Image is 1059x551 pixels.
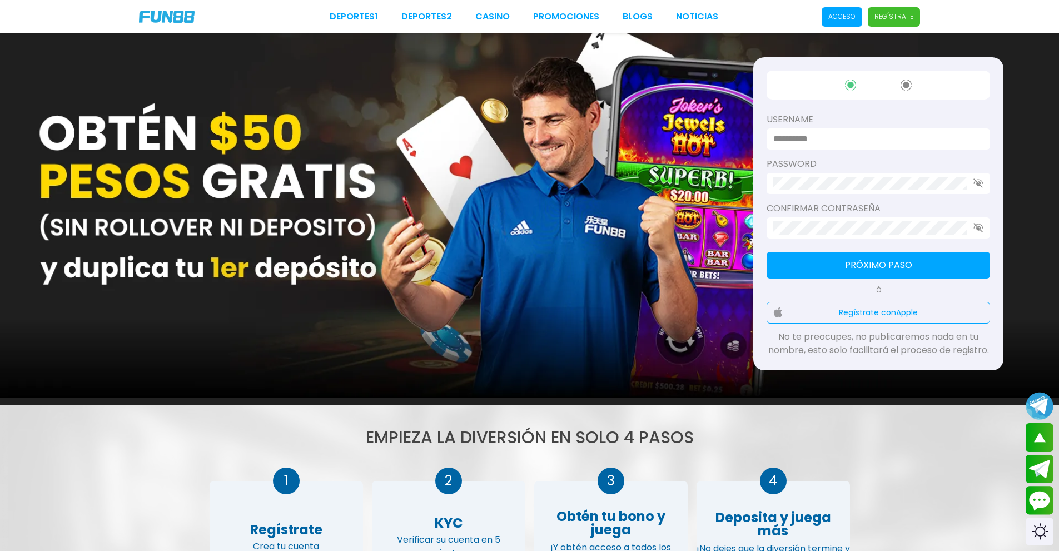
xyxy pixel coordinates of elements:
[874,12,913,22] p: Regístrate
[767,302,990,324] button: Regístrate conApple
[1026,391,1053,420] button: Join telegram channel
[435,513,463,533] p: KYC
[250,520,322,540] p: Regístrate
[760,471,787,491] p: 4
[767,157,990,171] label: password
[767,113,990,126] label: username
[697,504,850,538] p: Deposita y juega más
[210,425,850,450] h1: Empieza la DIVERSIÓN en solo 4 pasos
[1026,423,1053,452] button: scroll up
[533,10,599,23] a: Promociones
[1026,455,1053,484] button: Join telegram
[330,10,378,23] a: Deportes1
[543,505,679,537] p: Obtén tu bono y juega
[401,10,452,23] a: Deportes2
[139,11,195,23] img: Company Logo
[475,10,510,23] a: CASINO
[676,10,718,23] a: NOTICIAS
[767,252,990,279] button: Próximo paso
[1026,518,1053,545] div: Switch theme
[767,330,990,357] p: No te preocupes, no publicaremos nada en tu nombre, esto solo facilitará el proceso de registro.
[273,471,300,491] p: 1
[623,10,653,23] a: BLOGS
[598,471,624,491] p: 3
[828,12,856,22] p: Acceso
[767,285,990,295] p: Ó
[1026,486,1053,515] button: Contact customer service
[435,471,462,491] p: 2
[767,202,990,215] label: Confirmar contraseña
